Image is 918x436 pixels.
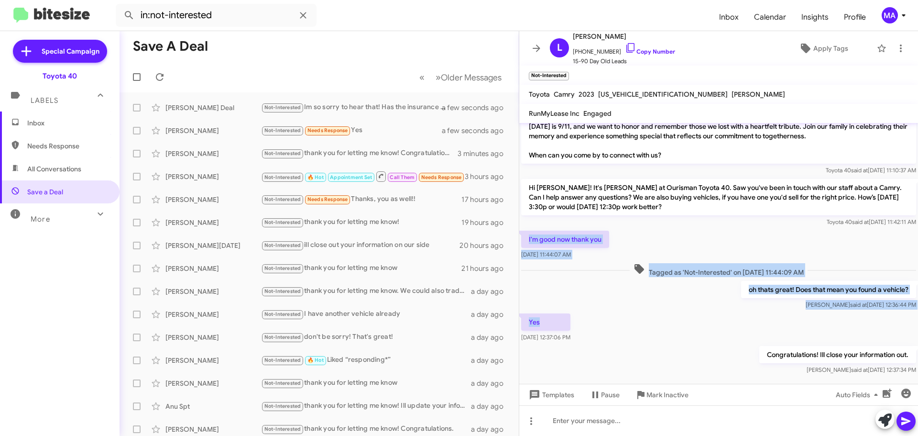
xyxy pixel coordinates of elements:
div: thank you for letting me know! [261,217,461,228]
div: 17 hours ago [461,195,511,204]
button: Next [430,67,507,87]
div: [PERSON_NAME] [165,264,261,273]
div: [PERSON_NAME] [165,195,261,204]
p: Hi [PERSON_NAME]! It's [PERSON_NAME] at Ourisman Toyota 40. Saw you've been in touch with our sta... [521,179,916,215]
button: MA [874,7,907,23]
div: don't be sorry! That's great! [261,332,471,343]
span: Needs Response [307,196,348,202]
div: Liked “responding*” [261,355,471,366]
span: [PERSON_NAME] [DATE] 12:36:44 PM [806,301,916,308]
div: [PERSON_NAME][DATE] [165,241,261,250]
a: Inbox [711,3,746,31]
div: 3 minutes ago [458,149,511,158]
span: Labels [31,96,58,105]
span: Inbox [27,118,109,128]
div: [PERSON_NAME] [165,379,261,388]
div: thank you for letting me know. We could also trade you into a newer model. We would give you top ... [261,286,471,297]
span: L [557,40,562,56]
span: Auto Fields [836,386,882,403]
a: Special Campaign [13,40,107,63]
span: RunMyLease Inc [529,109,579,118]
span: Save a Deal [27,187,63,197]
span: [DATE] 12:37:06 PM [521,334,570,341]
div: [PERSON_NAME] [165,172,261,181]
div: Yes [261,125,454,136]
input: Search [116,4,317,27]
div: a few seconds ago [454,126,511,135]
div: a day ago [471,425,511,434]
div: Inbound Call [261,170,465,182]
button: Pause [582,386,627,403]
span: said at [850,301,867,308]
span: [PERSON_NAME] [DATE] 12:37:34 PM [807,366,916,373]
span: Engaged [583,109,612,118]
div: thank you for letting me know [261,263,461,274]
span: [PERSON_NAME] [732,90,785,99]
div: thank you for letting me know! Ill update your information on my side of things [261,401,471,412]
span: said at [851,167,868,174]
span: Needs Response [27,141,109,151]
span: » [436,71,441,83]
a: Profile [836,3,874,31]
span: Not-Interested [264,265,301,271]
span: Not-Interested [264,357,301,363]
p: Yes [521,313,570,331]
span: Not-Interested [264,380,301,386]
span: Templates [527,386,574,403]
h1: Save a Deal [133,39,208,54]
div: Im so sorry to hear that! Has the insurance company given you a timeframe or atleast a rental veh... [261,102,454,113]
span: [PHONE_NUMBER] [573,42,675,56]
div: a day ago [471,333,511,342]
span: 🔥 Hot [307,174,324,180]
span: Not-Interested [264,242,301,248]
div: a day ago [471,310,511,319]
div: a day ago [471,379,511,388]
div: Toyota 40 [43,71,77,81]
button: Mark Inactive [627,386,696,403]
div: 20 hours ago [459,241,511,250]
p: oh thats great! Does that mean you found a vehicle? [741,281,916,298]
span: said at [852,218,869,225]
div: a day ago [471,356,511,365]
button: Templates [519,386,582,403]
span: 🔥 Hot [307,357,324,363]
div: 21 hours ago [461,264,511,273]
div: a few seconds ago [454,103,511,112]
span: 2023 [579,90,594,99]
a: Calendar [746,3,794,31]
div: [PERSON_NAME] [165,218,261,227]
small: Not-Interested [529,72,569,80]
div: [PERSON_NAME] [165,287,261,296]
span: « [419,71,425,83]
div: thank you for letting me know [261,378,471,389]
div: Anu Spt [165,402,261,411]
button: Apply Tags [774,40,872,57]
span: Mark Inactive [646,386,688,403]
div: [PERSON_NAME] [165,425,261,434]
span: Not-Interested [264,403,301,409]
span: More [31,215,50,224]
span: Not-Interested [264,196,301,202]
span: Not-Interested [264,426,301,432]
span: Not-Interested [264,150,301,157]
div: [PERSON_NAME] [165,149,261,158]
div: thank you for letting me know! Congratulations. [261,424,471,435]
span: Not-Interested [264,288,301,294]
div: [PERSON_NAME] [165,356,261,365]
a: Insights [794,3,836,31]
span: All Conversations [27,164,81,174]
span: Older Messages [441,72,502,83]
span: Appointment Set [330,174,372,180]
span: Not-Interested [264,104,301,111]
div: [PERSON_NAME] [165,126,261,135]
a: Copy Number [625,48,675,55]
div: MA [882,7,898,23]
p: I'm good now thank you [521,231,609,248]
span: [US_VEHICLE_IDENTIFICATION_NUMBER] [598,90,728,99]
span: Toyota [529,90,550,99]
div: a day ago [471,402,511,411]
